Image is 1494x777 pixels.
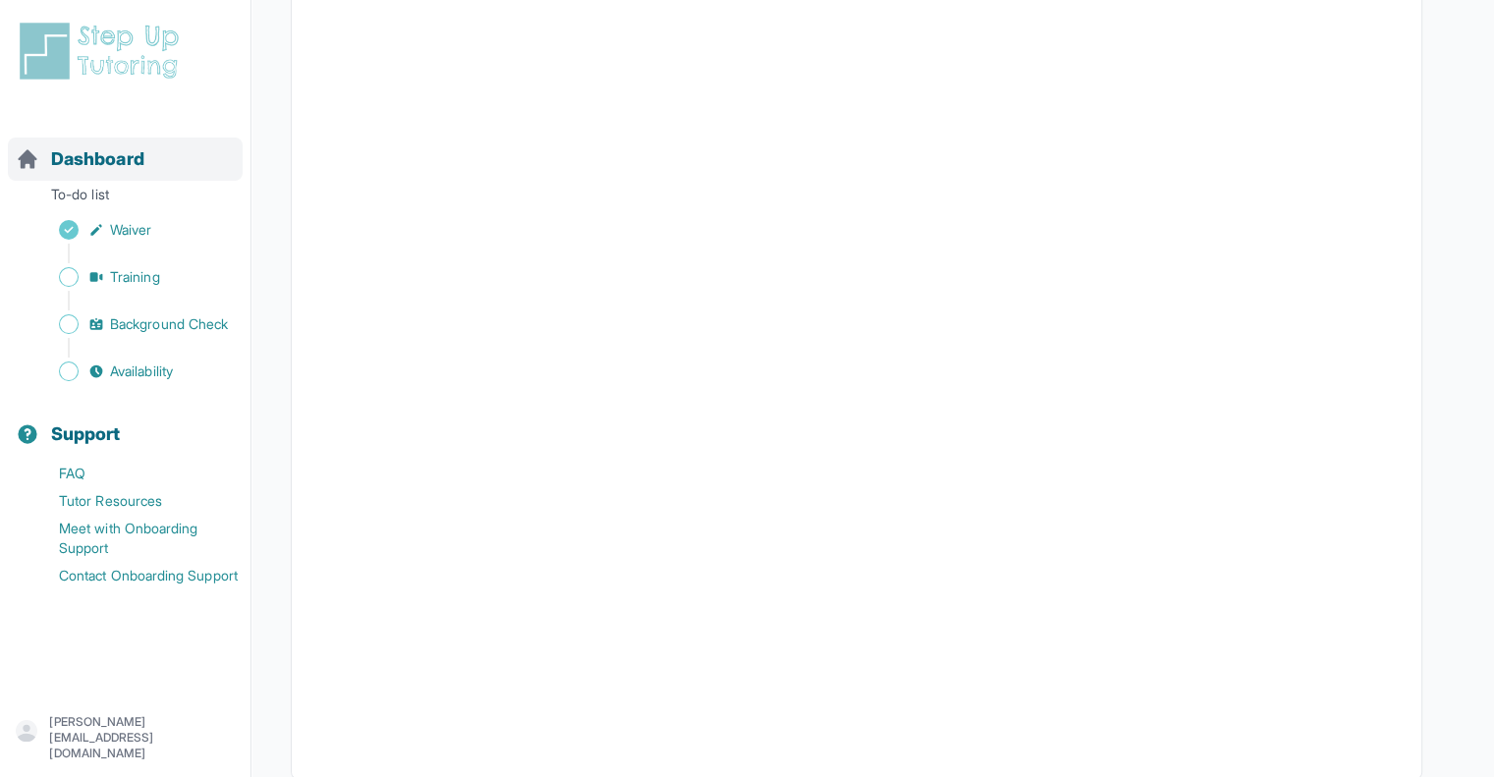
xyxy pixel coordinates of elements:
[110,220,151,240] span: Waiver
[8,389,243,456] button: Support
[16,20,191,83] img: logo
[16,487,250,515] a: Tutor Resources
[16,714,235,761] button: [PERSON_NAME][EMAIL_ADDRESS][DOMAIN_NAME]
[16,263,250,291] a: Training
[16,310,250,338] a: Background Check
[16,562,250,589] a: Contact Onboarding Support
[16,216,250,244] a: Waiver
[49,714,235,761] p: [PERSON_NAME][EMAIL_ADDRESS][DOMAIN_NAME]
[16,145,144,173] a: Dashboard
[110,314,228,334] span: Background Check
[51,420,121,448] span: Support
[51,145,144,173] span: Dashboard
[16,460,250,487] a: FAQ
[16,515,250,562] a: Meet with Onboarding Support
[8,185,243,212] p: To-do list
[110,361,173,381] span: Availability
[110,267,160,287] span: Training
[8,114,243,181] button: Dashboard
[16,358,250,385] a: Availability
